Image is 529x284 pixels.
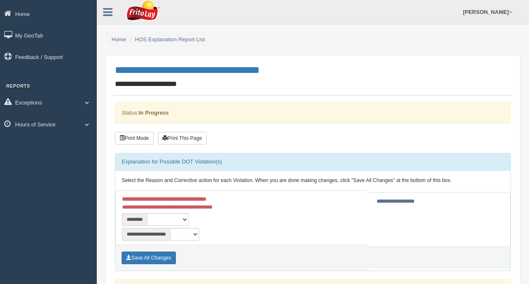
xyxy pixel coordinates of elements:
button: Print This Page [158,132,207,145]
div: Status: [115,102,511,123]
a: HOS Explanation Report List [135,36,205,43]
button: Print Mode [115,132,154,145]
button: Save [122,252,176,264]
strong: In Progress [138,110,169,116]
div: Explanation for Possible DOT Violation(s) [115,153,510,170]
div: Select the Reason and Corrective action for each Violation. When you are done making changes, cli... [115,171,510,191]
a: Home [112,36,126,43]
